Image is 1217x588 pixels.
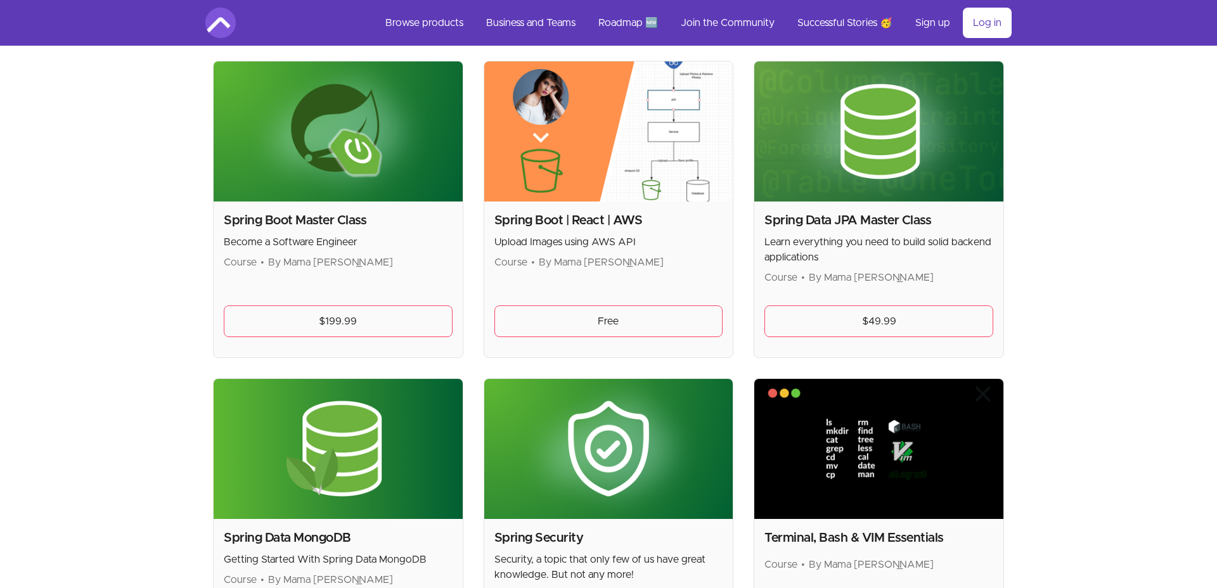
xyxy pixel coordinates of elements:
[539,257,664,267] span: By Mama [PERSON_NAME]
[754,61,1003,201] img: Product image for Spring Data JPA Master Class
[764,529,993,547] h2: Terminal, Bash & VIM Essentials
[494,305,723,337] a: Free
[588,8,668,38] a: Roadmap 🆕
[224,575,257,585] span: Course
[261,257,264,267] span: •
[224,552,453,567] p: Getting Started With Spring Data MongoDB
[764,212,993,229] h2: Spring Data JPA Master Class
[476,8,586,38] a: Business and Teams
[671,8,785,38] a: Join the Community
[764,559,797,570] span: Course
[494,552,723,582] p: Security, a topic that only few of us have great knowledge. But not any more!
[268,257,393,267] span: By Mama [PERSON_NAME]
[268,575,393,585] span: By Mama [PERSON_NAME]
[224,257,257,267] span: Course
[375,8,1012,38] nav: Main
[261,575,264,585] span: •
[224,529,453,547] h2: Spring Data MongoDB
[787,8,903,38] a: Successful Stories 🥳
[484,61,733,201] img: Product image for Spring Boot | React | AWS
[764,272,797,283] span: Course
[224,234,453,250] p: Become a Software Engineer
[754,379,1003,519] img: Product image for Terminal, Bash & VIM Essentials
[801,272,805,283] span: •
[214,61,463,201] img: Product image for Spring Boot Master Class
[205,8,236,38] img: Amigoscode logo
[809,559,934,570] span: By Mama [PERSON_NAME]
[801,559,805,570] span: •
[494,212,723,229] h2: Spring Boot | React | AWS
[494,234,723,250] p: Upload Images using AWS API
[905,8,960,38] a: Sign up
[963,8,1012,38] a: Log in
[484,379,733,519] img: Product image for Spring Security
[214,379,463,519] img: Product image for Spring Data MongoDB
[224,305,453,337] a: $199.99
[494,257,527,267] span: Course
[531,257,535,267] span: •
[809,272,934,283] span: By Mama [PERSON_NAME]
[375,8,473,38] a: Browse products
[764,234,993,265] p: Learn everything you need to build solid backend applications
[494,529,723,547] h2: Spring Security
[224,212,453,229] h2: Spring Boot Master Class
[764,305,993,337] a: $49.99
